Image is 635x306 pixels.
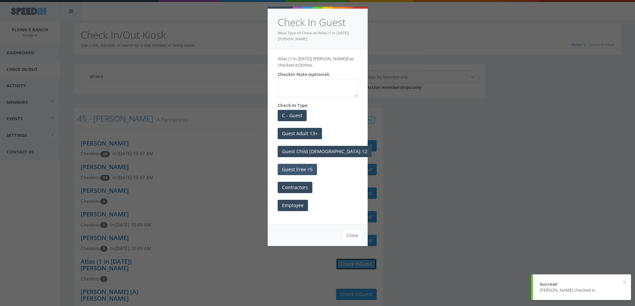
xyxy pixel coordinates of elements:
[278,128,322,139] button: Guest Adult 13+
[278,102,308,109] label: Check In Type
[278,30,349,42] small: What Type of Check-In?Atlas (1 in [DATE]) [PERSON_NAME]
[540,287,624,293] div: [PERSON_NAME] checked in.
[278,182,312,193] button: Contractors
[623,279,626,286] button: ×
[278,146,372,157] button: Guest Child [DEMOGRAPHIC_DATA]-12
[278,71,329,78] label: Checkin Note (optional)
[278,15,358,30] h4: Check In Guest
[278,164,317,175] button: Guest Free <5
[299,62,301,68] span: 2
[278,200,308,211] button: Employee
[342,230,363,241] button: Close
[278,110,307,121] button: C - Guest
[278,56,358,68] p: Atlas (1 in [DATE]) [PERSON_NAME] has checked in times.
[540,281,624,287] div: Success!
